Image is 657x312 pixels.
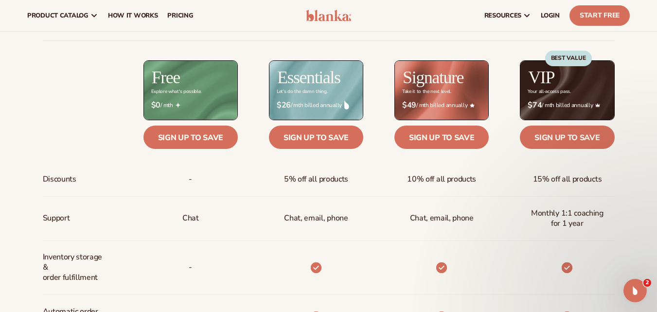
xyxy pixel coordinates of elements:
span: Chat, email, phone [410,209,474,227]
img: drop.png [344,101,349,110]
div: Let’s do the damn thing. [277,89,327,94]
img: VIP_BG_199964bd-3653-43bc-8a67-789d2d7717b9.jpg [520,61,614,120]
span: / mth [151,101,230,110]
span: LOGIN [541,12,560,19]
p: Chat [182,209,199,227]
strong: $26 [277,101,291,110]
a: Sign up to save [269,126,363,149]
img: Essentials_BG_9050f826-5aa9-47d9-a362-757b82c62641.jpg [269,61,363,120]
p: - [189,258,192,276]
p: Chat, email, phone [284,209,348,227]
img: logo [306,10,352,21]
span: Monthly 1:1 coaching for 1 year [528,204,606,233]
img: Signature_BG_eeb718c8-65ac-49e3-a4e5-327c6aa73146.jpg [395,61,488,120]
span: pricing [167,12,193,19]
div: Explore what's possible. [151,89,201,94]
iframe: Intercom live chat [623,279,647,302]
h2: Essentials [277,69,340,86]
a: Start Free [569,5,630,26]
span: Discounts [43,170,76,188]
span: 2 [643,279,651,287]
strong: $49 [402,101,416,110]
img: free_bg.png [144,61,237,120]
a: Sign up to save [520,126,614,149]
a: Sign up to save [143,126,238,149]
span: 15% off all products [533,170,602,188]
span: How It Works [108,12,158,19]
img: Crown_2d87c031-1b5a-4345-8312-a4356ddcde98.png [595,103,600,108]
span: 10% off all products [407,170,476,188]
h2: Signature [403,69,463,86]
span: / mth billed annually [277,101,355,110]
img: Free_Icon_bb6e7c7e-73f8-44bd-8ed0-223ea0fc522e.png [176,103,180,108]
span: Support [43,209,70,227]
span: Inventory storage & order fulfillment [43,248,107,286]
span: 5% off all products [284,170,348,188]
div: Your all-access pass. [528,89,570,94]
div: Take it to the next level. [402,89,451,94]
span: / mth billed annually [528,101,606,110]
strong: $74 [528,101,542,110]
span: resources [484,12,521,19]
span: - [189,170,192,188]
strong: $0 [151,101,160,110]
h2: Free [152,69,180,86]
span: product catalog [27,12,89,19]
span: / mth billed annually [402,101,481,110]
img: Star_6.png [470,103,475,108]
h2: VIP [528,69,554,86]
a: Sign up to save [394,126,489,149]
div: BEST VALUE [545,51,592,66]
